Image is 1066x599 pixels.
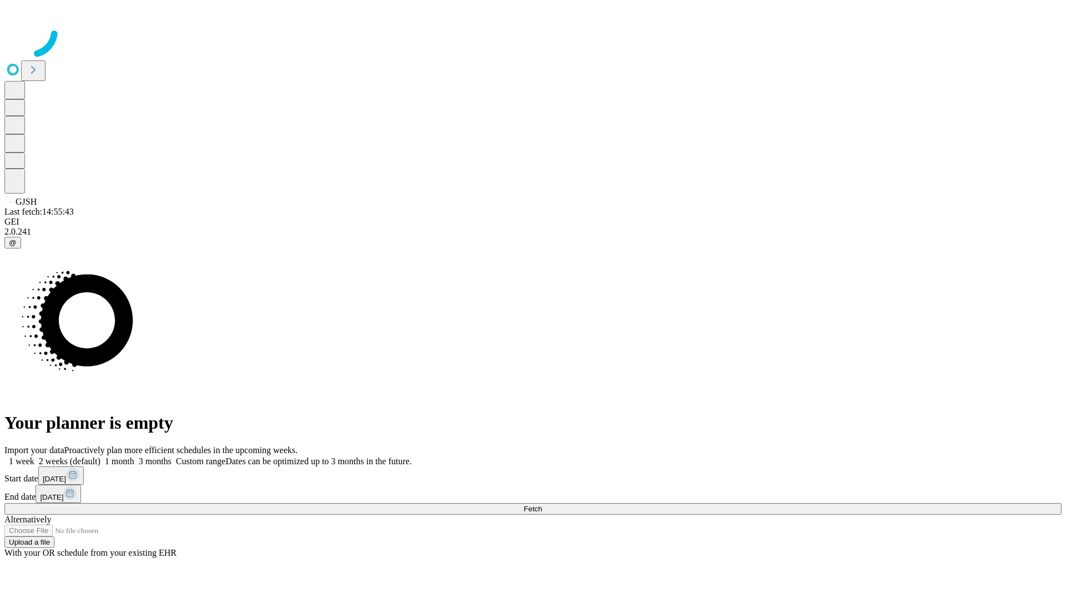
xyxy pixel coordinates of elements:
[4,536,54,548] button: Upload a file
[4,445,64,455] span: Import your data
[4,485,1062,503] div: End date
[39,456,100,466] span: 2 weeks (default)
[176,456,225,466] span: Custom range
[139,456,172,466] span: 3 months
[4,227,1062,237] div: 2.0.241
[16,197,37,206] span: GJSH
[4,503,1062,515] button: Fetch
[36,485,81,503] button: [DATE]
[40,493,63,501] span: [DATE]
[9,456,34,466] span: 1 week
[64,445,298,455] span: Proactively plan more efficient schedules in the upcoming weeks.
[4,207,74,216] span: Last fetch: 14:55:43
[38,466,84,485] button: [DATE]
[524,505,542,513] span: Fetch
[4,466,1062,485] div: Start date
[4,413,1062,433] h1: Your planner is empty
[9,238,17,247] span: @
[105,456,134,466] span: 1 month
[4,237,21,248] button: @
[225,456,411,466] span: Dates can be optimized up to 3 months in the future.
[4,548,177,557] span: With your OR schedule from your existing EHR
[4,217,1062,227] div: GEI
[43,475,66,483] span: [DATE]
[4,515,51,524] span: Alternatively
